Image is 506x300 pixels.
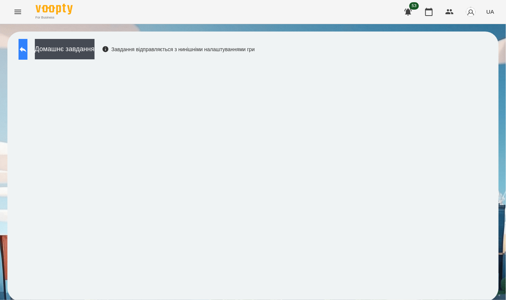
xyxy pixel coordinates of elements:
span: For Business [36,15,73,20]
span: UA [486,8,494,16]
img: avatar_s.png [466,7,476,17]
button: Menu [9,3,27,21]
button: UA [483,5,497,19]
div: Завдання відправляється з нинішніми налаштуваннями гри [102,46,255,53]
button: Домашнє завдання [35,39,95,59]
span: 53 [409,2,419,10]
img: Voopty Logo [36,4,73,14]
